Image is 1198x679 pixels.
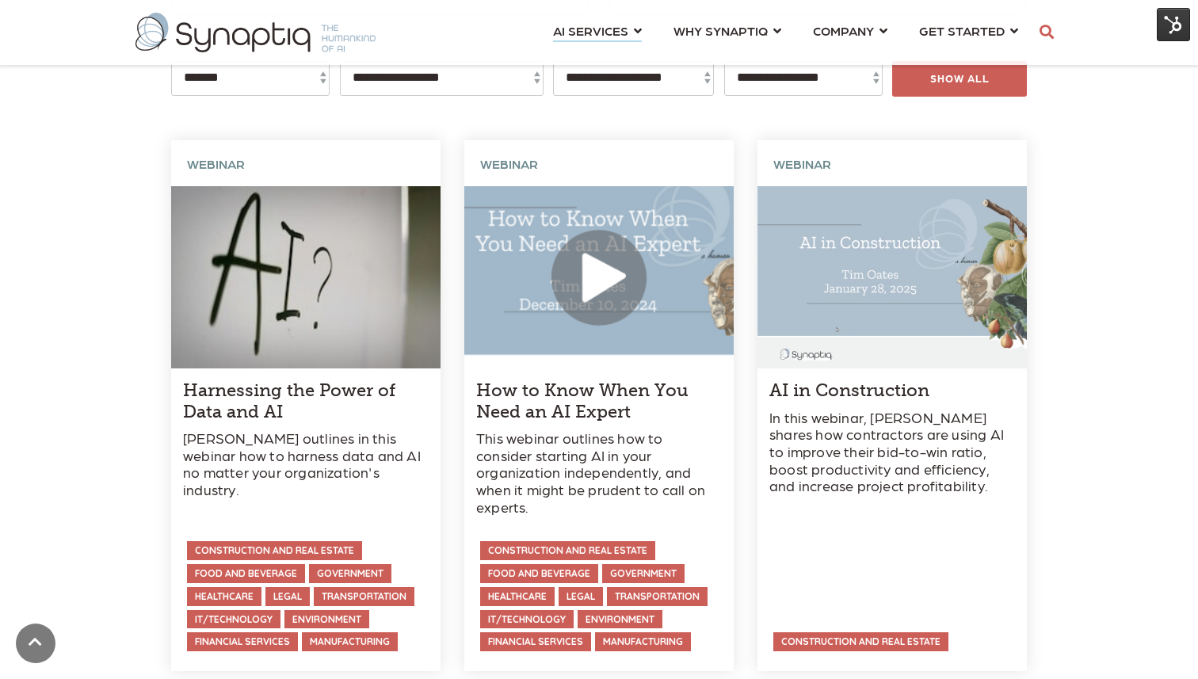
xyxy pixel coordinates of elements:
[919,16,1018,45] a: GET STARTED
[813,16,887,45] a: COMPANY
[892,61,1027,97] div: SHOW ALL
[553,20,628,41] span: AI SERVICES
[553,16,642,45] a: AI SERVICES
[673,16,781,45] a: WHY SYNAPTIQ
[1157,8,1190,41] img: HubSpot Tools Menu Toggle
[813,20,874,41] span: COMPANY
[673,20,768,41] span: WHY SYNAPTIQ
[537,4,1034,61] nav: menu
[135,13,376,52] img: synaptiq logo-2
[919,20,1005,41] span: GET STARTED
